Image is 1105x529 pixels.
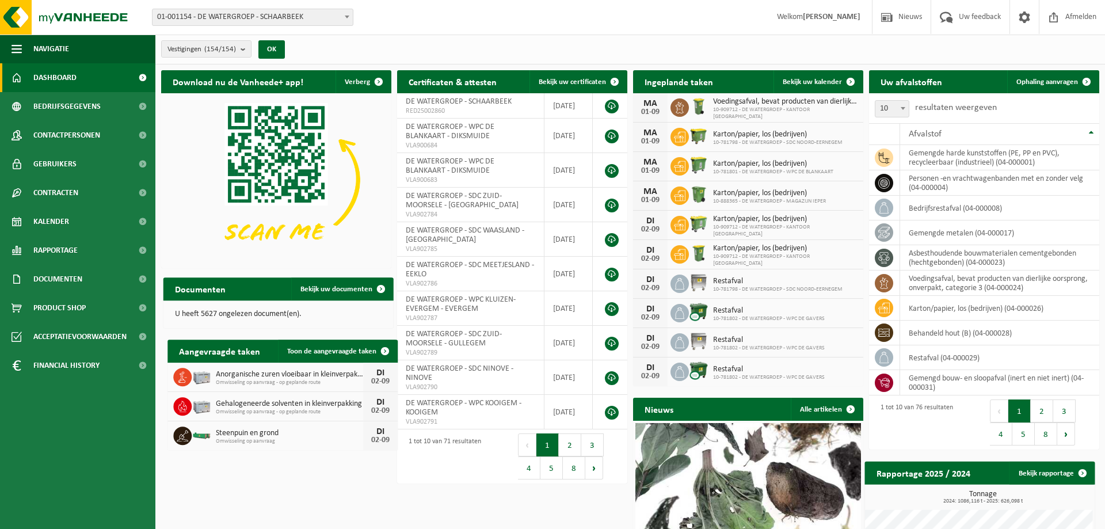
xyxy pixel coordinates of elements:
div: DI [639,246,662,255]
span: Omwisseling op aanvraag - op geplande route [216,409,363,416]
button: Next [585,456,603,479]
button: 3 [1053,399,1076,423]
span: DE WATERGROEP - WPC KLUIZEN-EVERGEM - EVERGEM [406,295,516,313]
span: Karton/papier, los (bedrijven) [713,189,826,198]
div: 02-09 [369,378,392,386]
span: Restafval [713,336,825,345]
a: Ophaling aanvragen [1007,70,1098,93]
button: 5 [540,456,563,479]
span: 01-001154 - DE WATERGROEP - SCHAARBEEK [152,9,353,26]
span: VLA902789 [406,348,535,357]
button: 8 [1035,423,1057,446]
span: Gehalogeneerde solventen in kleinverpakking [216,399,363,409]
td: [DATE] [544,326,593,360]
span: Bekijk uw kalender [783,78,842,86]
span: Acceptatievoorwaarden [33,322,127,351]
td: karton/papier, los (bedrijven) (04-000026) [900,296,1100,321]
td: [DATE] [544,291,593,326]
img: WB-1100-CU [689,361,708,380]
td: gemengd bouw- en sloopafval (inert en niet inert) (04-000031) [900,370,1100,395]
span: Contracten [33,178,78,207]
button: Previous [990,399,1008,423]
a: Toon de aangevraagde taken [278,340,397,363]
span: 10-781802 - DE WATERGROEP - WPC DE GAVERS [713,345,825,352]
span: Steenpuin en grond [216,429,363,438]
span: VLA902786 [406,279,535,288]
div: 1 tot 10 van 76 resultaten [875,398,953,447]
span: 10-781802 - DE WATERGROEP - WPC DE GAVERS [713,315,825,322]
a: Bekijk uw documenten [291,277,393,300]
span: Karton/papier, los (bedrijven) [713,130,843,139]
span: DE WATERGROEP - WPC KOOIGEM - KOOIGEM [406,399,521,417]
button: OK [258,40,285,59]
span: 10-909712 - DE WATERGROEP - KANTOOR [GEOGRAPHIC_DATA] [713,253,858,267]
span: VLA902784 [406,210,535,219]
span: Omwisseling op aanvraag [216,438,363,445]
span: VLA902791 [406,417,535,427]
span: Karton/papier, los (bedrijven) [713,215,858,224]
span: Verberg [345,78,370,86]
img: HK-XC-10-GN-00 [192,429,211,440]
td: restafval (04-000029) [900,345,1100,370]
button: Next [1057,423,1075,446]
span: Dashboard [33,63,77,92]
span: VLA900683 [406,176,535,185]
td: voedingsafval, bevat producten van dierlijke oorsprong, onverpakt, categorie 3 (04-000024) [900,271,1100,296]
td: bedrijfsrestafval (04-000008) [900,196,1100,220]
span: Toon de aangevraagde taken [287,348,376,355]
span: Restafval [713,306,825,315]
h2: Ingeplande taken [633,70,725,93]
span: Afvalstof [909,130,942,139]
img: WB-1100-GAL-GY-01 [689,332,708,351]
a: Bekijk rapportage [1009,462,1094,485]
td: [DATE] [544,119,593,153]
div: 02-09 [369,407,392,415]
div: 01-09 [639,138,662,146]
img: WB-1100-HPE-GN-51 [689,126,708,146]
div: DI [369,398,392,407]
span: 10-909712 - DE WATERGROEP - KANTOOR [GEOGRAPHIC_DATA] [713,106,858,120]
button: Vestigingen(154/154) [161,40,252,58]
span: Product Shop [33,294,86,322]
h2: Certificaten & attesten [397,70,508,93]
div: MA [639,187,662,196]
td: [DATE] [544,257,593,291]
button: 1 [1008,399,1031,423]
span: Gebruikers [33,150,77,178]
div: DI [369,427,392,436]
div: 02-09 [369,436,392,444]
span: 10 [875,101,909,117]
img: WB-0140-HPE-GN-50 [689,97,708,116]
span: VLA902785 [406,245,535,254]
div: 02-09 [639,255,662,263]
img: PB-LB-0680-HPE-GY-11 [192,366,211,386]
span: 01-001154 - DE WATERGROEP - SCHAARBEEK [153,9,353,25]
td: [DATE] [544,222,593,257]
span: DE WATERGROEP - SCHAARBEEK [406,97,512,106]
div: 02-09 [639,314,662,322]
h2: Nieuws [633,398,685,420]
button: 4 [990,423,1012,446]
td: gemengde metalen (04-000017) [900,220,1100,245]
div: DI [639,275,662,284]
button: 3 [581,433,604,456]
label: resultaten weergeven [915,103,997,112]
span: Documenten [33,265,82,294]
div: DI [639,305,662,314]
button: 5 [1012,423,1035,446]
img: WB-0770-HPE-GN-51 [689,155,708,175]
a: Bekijk uw certificaten [529,70,626,93]
div: 02-09 [639,226,662,234]
div: MA [639,128,662,138]
span: Kalender [33,207,69,236]
button: 2 [559,433,581,456]
a: Alle artikelen [791,398,862,421]
span: Contactpersonen [33,121,100,150]
a: Bekijk uw kalender [773,70,862,93]
span: VLA902790 [406,383,535,392]
span: Ophaling aanvragen [1016,78,1078,86]
img: WB-0370-HPE-GN-50 [689,185,708,204]
h2: Documenten [163,277,237,300]
div: 02-09 [639,284,662,292]
span: Restafval [713,365,825,374]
